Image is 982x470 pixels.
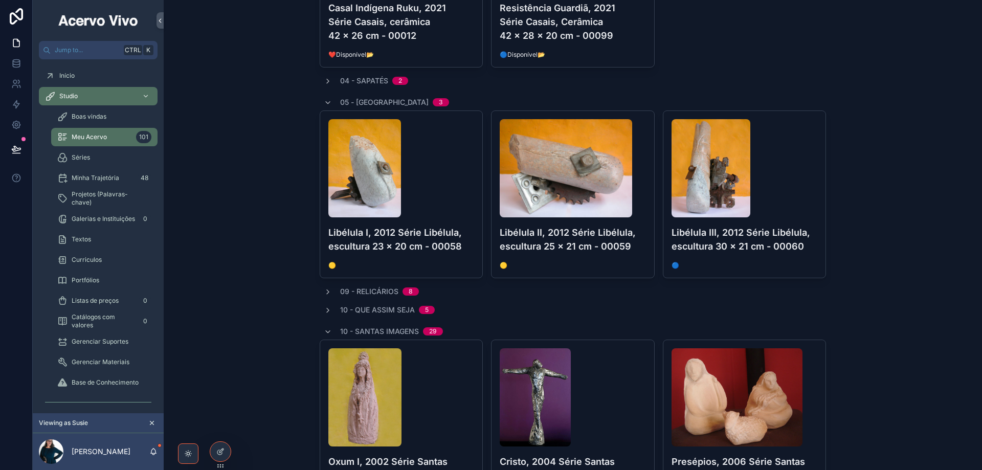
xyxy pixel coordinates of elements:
div: 2 [398,77,402,85]
a: Studio [39,87,158,105]
span: Início [59,72,75,80]
span: Textos [72,235,91,243]
span: Viewing as Susie [39,419,88,427]
span: 🔵 [672,261,818,270]
span: Listas de preços [72,297,119,305]
a: Boas vindas [51,107,158,126]
a: Curriculos [51,251,158,269]
button: Jump to...CtrlK [39,41,158,59]
span: K [144,46,152,54]
a: Portfólios [51,271,158,289]
div: 0 [139,295,151,307]
span: Catálogos com valores [72,313,135,329]
span: 09 - Relicários [340,286,398,297]
span: Projetos (Palavras-chave) [72,190,147,207]
a: Gerenciar Materiais [51,353,158,371]
div: 29 [429,327,437,335]
span: 10 - Que Assim Seja [340,305,415,315]
span: Séries [72,153,90,162]
h4: Resistência Guardiã, 2021 Série Casais, Cerâmica 42 x 28 x 20 cm - 00099 [500,1,646,42]
span: Gerenciar Suportes [72,338,128,346]
a: Meu Acervo101 [51,128,158,146]
span: 🟡 [328,261,475,270]
a: Catálogos com valores0 [51,312,158,330]
span: Base de Conhecimento [72,378,139,387]
a: Projetos (Palavras-chave) [51,189,158,208]
div: 3 [439,98,443,106]
h4: Libélula I, 2012 Série Libélula, escultura 23 x 20 cm - 00058 [328,226,475,253]
span: Jump to... [55,46,120,54]
a: Início [39,66,158,85]
span: Minha Trajetória [72,174,119,182]
span: Gerenciar Materiais [72,358,129,366]
img: Libélula-I,-2012-Série-Libélula,-escultura-23-x-20-cm---00058-web.jpg [328,119,401,217]
h4: Libélula II, 2012 Série Libélula, escultura 25 x 21 cm - 00059 [500,226,646,253]
div: 5 [425,306,429,314]
p: [PERSON_NAME] [72,446,130,457]
div: scrollable content [33,59,164,413]
div: 101 [136,131,151,143]
img: Oxum-I,-2002-Série-Santas-Imagens,-escultura----00002-web.jpg [328,348,401,446]
span: 05 - [GEOGRAPHIC_DATA] [340,97,429,107]
span: ❤️Disponível📂 [328,51,475,59]
span: 🟡 [500,261,646,270]
img: App logo [57,12,140,29]
span: Studio [59,92,78,100]
span: Galerias e Instituições [72,215,135,223]
a: Galerias e Instituições0 [51,210,158,228]
a: Minha Trajetória48 [51,169,158,187]
a: Libélula-III,-2012-Série-Libélula,-escultura-30-x-21-cm---00060-web.jpgLibélula III, 2012 Série L... [663,110,827,278]
a: Gerenciar Suportes [51,332,158,351]
h4: Libélula III, 2012 Série Libélula, escultura 30 x 21 cm - 00060 [672,226,818,253]
a: Base de Conhecimento [51,373,158,392]
span: Ctrl [124,45,142,55]
img: Libélula-II,-2012-Série-Libélula,-escultura-25-x-21-cm---00059-web.jpg [500,119,632,217]
div: 0 [139,315,151,327]
span: Portfólios [72,276,99,284]
span: Boas vindas [72,113,106,121]
div: 48 [138,172,151,184]
a: Séries [51,148,158,167]
span: 04 - Sapatés [340,76,388,86]
img: Presépios,-2006-Série-Santas-Imagens,-escultura-dimensões-variadas-x--cm---00073-web.jpg [672,348,802,446]
span: Meu Acervo [72,133,107,141]
div: 0 [139,213,151,225]
div: 8 [409,287,413,296]
img: Libélula-III,-2012-Série-Libélula,-escultura-30-x-21-cm---00060-web.jpg [672,119,750,217]
a: Textos [51,230,158,249]
h4: Casal Indígena Ruku, 2021 Série Casais, cerâmica 42 x 26 cm - 00012 [328,1,475,42]
a: Libélula-II,-2012-Série-Libélula,-escultura-25-x-21-cm---00059-web.jpgLibélula II, 2012 Série Lib... [491,110,655,278]
span: 🔵Disponível📂 [500,51,646,59]
span: 10 - Santas Imagens [340,326,419,337]
span: Curriculos [72,256,102,264]
img: Cristo,-2004-Série-Santas-Imagens,-escultura-29-x-33-cm---00051-web.jpg [500,348,571,446]
a: Libélula-I,-2012-Série-Libélula,-escultura-23-x-20-cm---00058-web.jpgLibélula I, 2012 Série Libél... [320,110,483,278]
a: Listas de preços0 [51,292,158,310]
